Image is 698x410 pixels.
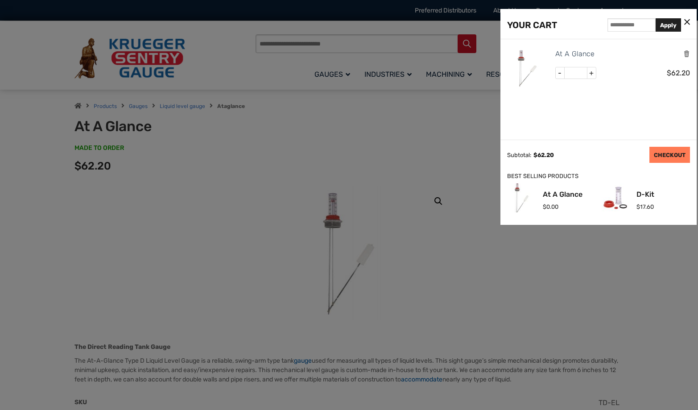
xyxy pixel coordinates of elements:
[556,67,565,79] span: -
[507,18,557,32] div: YOUR CART
[683,50,690,58] a: Remove this item
[587,67,596,79] span: +
[667,69,671,77] span: $
[656,18,681,32] button: Apply
[507,183,536,212] img: At A Glance
[649,147,690,163] a: CHECKOUT
[507,48,547,88] img: At A Glance
[636,191,654,198] a: D-Kit
[507,152,531,158] div: Subtotal:
[555,48,595,60] a: At A Glance
[636,203,640,210] span: $
[507,172,690,181] div: BEST SELLING PRODUCTS
[667,69,690,77] span: 62.20
[533,152,554,158] span: 62.20
[543,203,558,210] span: 0.00
[543,203,546,210] span: $
[533,152,537,158] span: $
[636,203,654,210] span: 17.60
[543,191,582,198] a: At A Glance
[601,183,630,212] img: D-Kit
